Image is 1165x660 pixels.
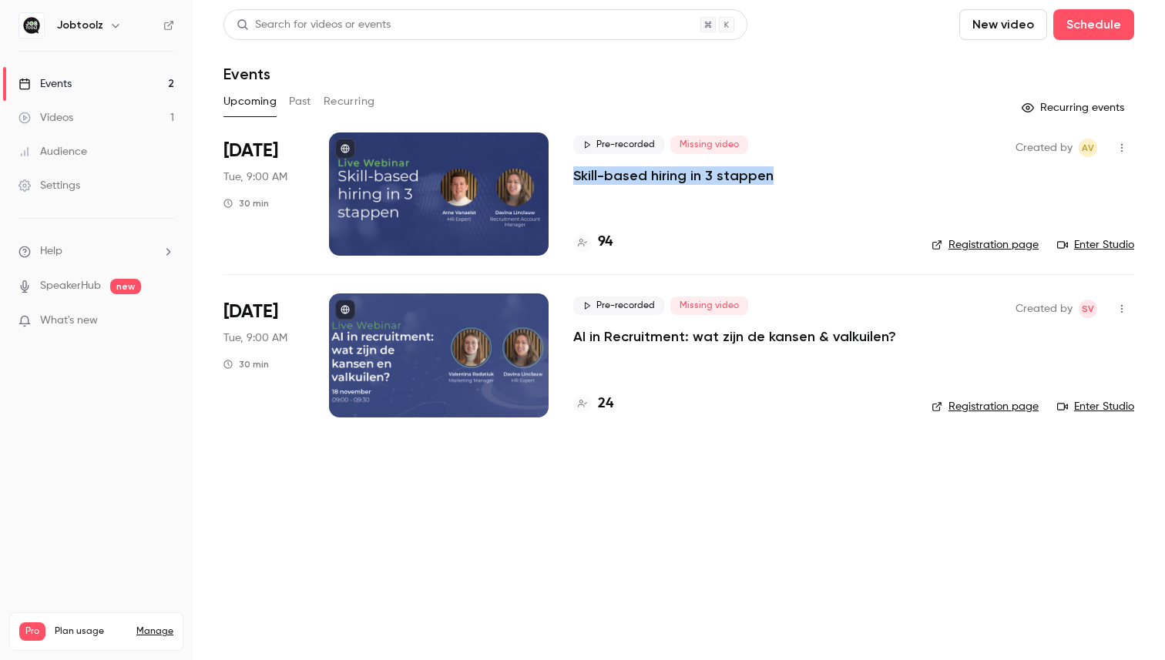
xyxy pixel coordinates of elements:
a: Registration page [932,237,1039,253]
span: Tue, 9:00 AM [223,330,287,346]
span: new [110,279,141,294]
div: Search for videos or events [237,17,391,33]
span: Simon Vandamme [1079,300,1097,318]
button: Recurring events [1015,95,1134,120]
span: SV [1082,300,1094,318]
button: Recurring [324,89,375,114]
a: Registration page [932,399,1039,414]
div: Settings [18,178,80,193]
span: Pro [19,622,45,641]
div: Audience [18,144,87,159]
h6: Jobtoolz [57,18,103,33]
div: Oct 21 Tue, 9:00 AM (Europe/Brussels) [223,132,304,256]
a: Skill-based hiring in 3 stappen [573,166,774,185]
span: Plan usage [55,625,127,638]
button: Schedule [1053,9,1134,40]
h1: Events [223,65,270,83]
span: Created by [1016,300,1073,318]
span: [DATE] [223,300,278,324]
a: Manage [136,625,173,638]
div: Nov 18 Tue, 9:00 AM (Europe/Brussels) [223,293,304,417]
span: AV [1082,139,1094,157]
div: 30 min [223,358,269,370]
a: Enter Studio [1057,399,1134,414]
div: Videos [18,110,73,126]
span: Created by [1016,139,1073,157]
img: Jobtoolz [19,13,44,38]
span: Help [40,243,62,260]
h4: 24 [598,394,613,414]
a: Enter Studio [1057,237,1134,253]
span: Missing video [670,136,748,154]
div: Events [18,76,72,92]
a: AI in Recruitment: wat zijn de kansen & valkuilen? [573,327,896,346]
h4: 94 [598,232,613,253]
span: [DATE] [223,139,278,163]
span: Missing video [670,296,748,315]
a: 24 [573,394,613,414]
a: SpeakerHub [40,278,101,294]
span: Pre-recorded [573,296,664,315]
span: Pre-recorded [573,136,664,154]
span: Arne Vanaelst [1079,139,1097,157]
div: 30 min [223,197,269,209]
button: Past [289,89,311,114]
button: Upcoming [223,89,277,114]
a: 94 [573,232,613,253]
button: New video [959,9,1047,40]
span: What's new [40,313,98,329]
li: help-dropdown-opener [18,243,174,260]
span: Tue, 9:00 AM [223,169,287,185]
iframe: Noticeable Trigger [156,314,174,328]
